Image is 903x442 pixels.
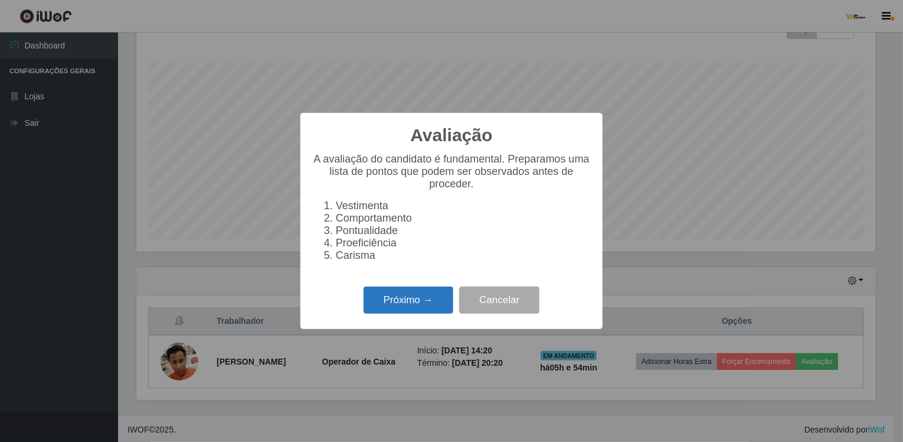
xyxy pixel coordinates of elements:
[336,225,591,237] li: Pontualidade
[336,200,591,212] li: Vestimenta
[459,287,539,314] button: Cancelar
[336,237,591,249] li: Proeficiência
[336,249,591,262] li: Carisma
[364,287,453,314] button: Próximo →
[336,212,591,225] li: Comportamento
[312,153,591,190] p: A avaliação do candidato é fundamental. Preparamos uma lista de pontos que podem ser observados a...
[411,125,493,146] h2: Avaliação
